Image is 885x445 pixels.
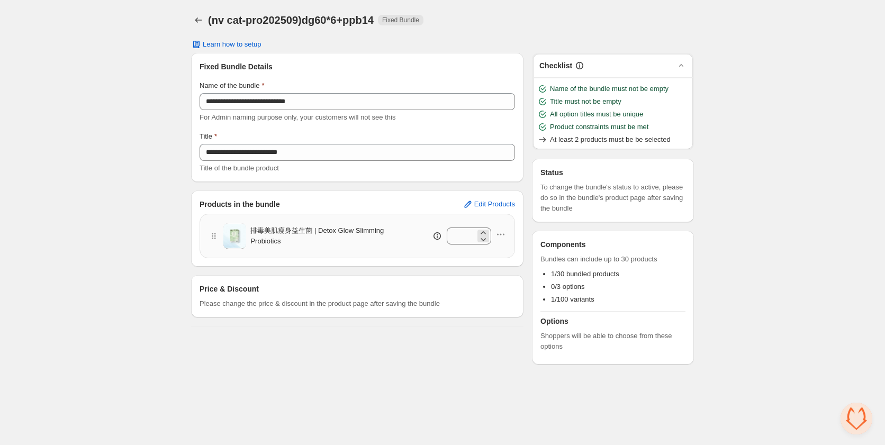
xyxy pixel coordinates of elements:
span: Edit Products [474,200,515,208]
span: Product constraints must be met [550,122,648,132]
span: 排毒美肌瘦身益生菌 | Detox Glow Slimming Probiotics [250,225,394,247]
span: To change the bundle's status to active, please do so in the bundle's product page after saving t... [540,182,685,214]
button: Back [191,13,206,28]
span: Learn how to setup [203,40,261,49]
span: Bundles can include up to 30 products [540,254,685,265]
h3: Fixed Bundle Details [200,61,515,72]
div: 开放式聊天 [841,403,872,434]
span: Title must not be empty [550,96,621,107]
h3: Checklist [539,60,572,71]
span: Fixed Bundle [382,16,419,24]
h3: Status [540,167,685,178]
label: Name of the bundle [200,80,265,91]
span: 0/3 options [551,283,585,290]
img: 排毒美肌瘦身益生菌 | Detox Glow Slimming Probiotics [223,224,246,247]
span: Name of the bundle must not be empty [550,84,669,94]
span: All option titles must be unique [550,109,643,120]
h3: Components [540,239,586,250]
span: For Admin naming purpose only, your customers will not see this [200,113,395,121]
span: 1/100 variants [551,295,594,303]
h3: Options [540,316,685,326]
button: Learn how to setup [185,37,268,52]
span: Shoppers will be able to choose from these options [540,331,685,352]
button: Edit Products [456,196,521,213]
span: At least 2 products must be be selected [550,134,671,145]
span: 1/30 bundled products [551,270,619,278]
span: Please change the price & discount in the product page after saving the bundle [200,298,440,309]
span: Title of the bundle product [200,164,279,172]
h3: Price & Discount [200,284,259,294]
h1: (nv cat-pro202509)dg60*6+ppb14 [208,14,374,26]
label: Title [200,131,217,142]
h3: Products in the bundle [200,199,280,210]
